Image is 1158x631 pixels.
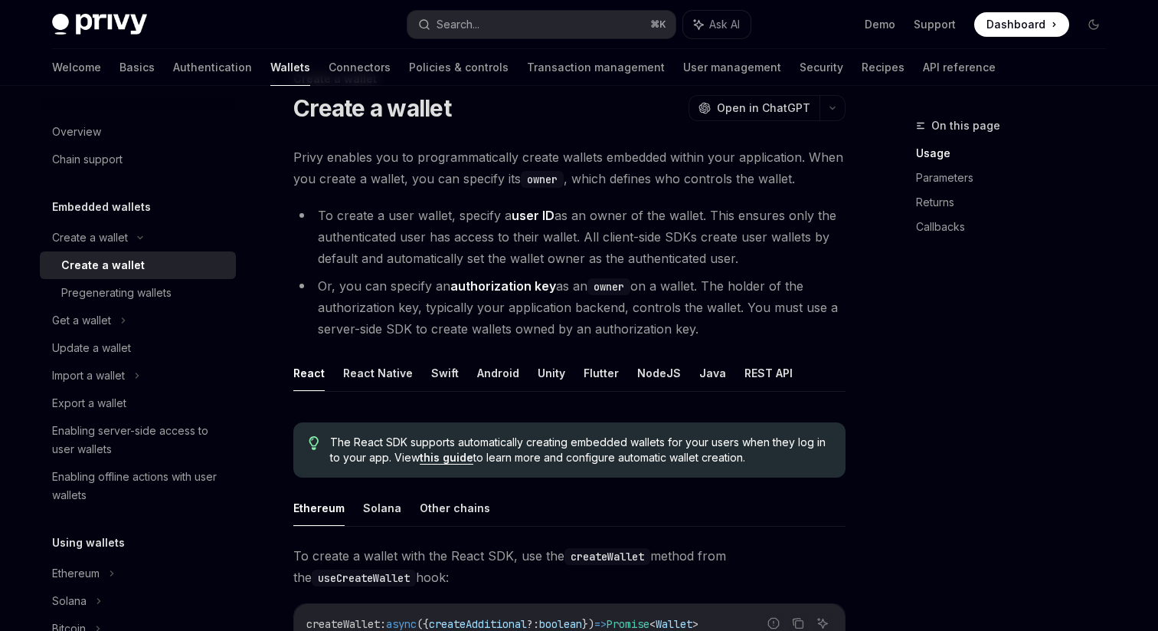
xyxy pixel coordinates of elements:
button: NodeJS [637,355,681,391]
span: : [380,617,386,631]
span: Privy enables you to programmatically create wallets embedded within your application. When you c... [293,146,846,189]
span: < [649,617,656,631]
a: Support [914,17,956,32]
button: Java [699,355,726,391]
a: Parameters [916,166,1118,190]
span: The React SDK supports automatically creating embedded wallets for your users when they log in to... [330,435,830,465]
button: REST API [744,355,793,391]
span: async [386,617,417,631]
a: Dashboard [974,12,1069,37]
button: Unity [538,355,565,391]
h1: Create a wallet [293,94,451,122]
span: Promise [607,617,649,631]
span: => [594,617,607,631]
a: Create a wallet [40,251,236,279]
span: Wallet [656,617,692,631]
a: Wallets [270,49,310,86]
span: On this page [931,117,1000,135]
button: Open in ChatGPT [689,95,819,121]
button: Other chains [420,490,490,526]
li: Or, you can specify an as an on a wallet. The holder of the authorization key, typically your app... [293,275,846,340]
button: Toggle dark mode [1081,12,1106,37]
a: Basics [119,49,155,86]
svg: Tip [309,436,319,450]
div: Search... [437,15,479,34]
a: Policies & controls [409,49,509,86]
a: Pregenerating wallets [40,279,236,307]
div: Solana [52,592,87,610]
a: Update a wallet [40,334,236,362]
a: this guide [420,451,473,465]
a: Chain support [40,146,236,173]
img: dark logo [52,14,147,35]
span: Dashboard [986,17,1045,32]
span: Open in ChatGPT [717,100,810,116]
a: Security [800,49,843,86]
button: Search...⌘K [407,11,675,38]
a: Overview [40,118,236,146]
span: createWallet [306,617,380,631]
strong: authorization key [450,278,556,294]
span: createAdditional [429,617,527,631]
button: Ethereum [293,490,345,526]
a: Transaction management [527,49,665,86]
span: To create a wallet with the React SDK, use the method from the hook: [293,545,846,588]
div: Overview [52,123,101,141]
a: Usage [916,141,1118,166]
a: Authentication [173,49,252,86]
a: Returns [916,190,1118,215]
a: Recipes [862,49,904,86]
div: Import a wallet [52,366,125,385]
span: ({ [417,617,429,631]
h5: Using wallets [52,534,125,552]
a: User management [683,49,781,86]
div: Export a wallet [52,394,126,412]
a: Welcome [52,49,101,86]
h5: Embedded wallets [52,198,151,216]
a: Enabling offline actions with user wallets [40,463,236,509]
span: boolean [539,617,582,631]
div: Get a wallet [52,311,111,330]
code: owner [587,278,630,295]
div: Create a wallet [61,256,145,274]
span: ?: [527,617,539,631]
span: > [692,617,698,631]
div: Enabling offline actions with user wallets [52,468,227,504]
button: Flutter [584,355,619,391]
span: ⌘ K [650,18,666,31]
a: Connectors [329,49,391,86]
code: useCreateWallet [312,570,416,587]
span: Ask AI [709,17,740,32]
div: Pregenerating wallets [61,284,172,302]
button: Ask AI [683,11,751,38]
a: Export a wallet [40,389,236,417]
code: owner [521,171,564,188]
div: Ethereum [52,564,100,583]
button: React [293,355,325,391]
button: Solana [363,490,401,526]
button: Swift [431,355,459,391]
div: Update a wallet [52,339,131,357]
a: API reference [923,49,996,86]
div: Chain support [52,150,123,169]
div: Create a wallet [52,228,128,247]
li: To create a user wallet, specify a as an owner of the wallet. This ensures only the authenticated... [293,205,846,269]
strong: user ID [512,208,554,223]
code: createWallet [564,548,650,565]
button: Android [477,355,519,391]
button: React Native [343,355,413,391]
a: Callbacks [916,215,1118,239]
div: Enabling server-side access to user wallets [52,422,227,458]
span: }) [582,617,594,631]
a: Enabling server-side access to user wallets [40,417,236,463]
a: Demo [865,17,895,32]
